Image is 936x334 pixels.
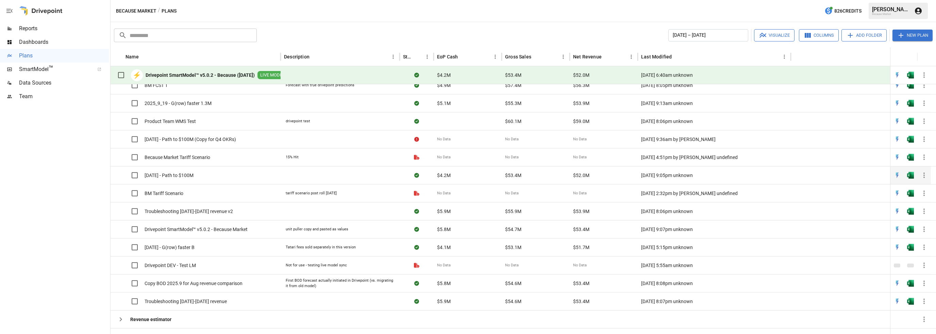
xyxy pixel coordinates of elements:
[388,52,398,61] button: Description column menu
[414,262,419,269] div: File is not a valid Drivepoint model
[822,5,864,17] button: 826Credits
[158,7,160,15] div: /
[437,191,451,196] span: No Data
[505,280,521,287] span: $54.6M
[145,100,212,107] span: 2025_9_19 - G(row) faster 1.3M
[286,83,354,88] div: Forecast with true drivepoint predictions
[573,244,589,251] span: $51.7M
[892,30,933,41] button: New Plan
[573,100,589,107] span: $53.9M
[505,72,521,78] span: $53.4M
[894,118,901,125] div: Open in Quick Edit
[894,208,901,215] img: quick-edit-flash.b8aec18c.svg
[437,280,451,287] span: $5.8M
[505,155,519,160] span: No Data
[894,72,901,78] img: quick-edit-flash.b8aec18c.svg
[573,191,587,196] span: No Data
[894,298,901,305] img: quick-edit-flash.b8aec18c.svg
[672,52,682,61] button: Sort
[907,118,914,125] div: Open in Excel
[894,82,901,89] img: quick-edit-flash.b8aec18c.svg
[505,100,521,107] span: $55.3M
[907,154,914,161] img: excel-icon.76473adf.svg
[505,244,521,251] span: $53.1M
[894,172,901,179] div: Open in Quick Edit
[414,172,419,179] div: Sync complete
[573,208,589,215] span: $53.9M
[907,244,914,251] div: Open in Excel
[558,52,568,61] button: Gross Sales column menu
[638,130,791,148] div: [DATE] 9:36am by [PERSON_NAME]
[668,29,748,41] button: [DATE] – [DATE]
[414,244,419,251] div: Sync complete
[145,172,194,179] span: [DATE] - Path to $100M
[505,82,521,89] span: $57.4M
[145,118,196,125] span: Product Team WMS Test
[638,112,791,130] div: [DATE] 8:06pm unknown
[894,136,901,143] div: Open in Quick Edit
[414,226,419,233] div: Sync complete
[834,7,862,15] span: 826 Credits
[921,52,931,61] button: Sort
[437,208,451,215] span: $5.9M
[286,245,356,250] div: Tatari fees sold separately in this version
[894,298,901,305] div: Open in Quick Edit
[573,172,589,179] span: $52.0M
[894,280,901,287] div: Open in Quick Edit
[638,148,791,166] div: [DATE] 4:51pm by [PERSON_NAME] undefined
[638,292,791,310] div: [DATE] 8:07pm unknown
[437,172,451,179] span: $4.2M
[907,72,914,78] div: Open in Excel
[505,54,531,59] div: Gross Sales
[573,137,587,142] span: No Data
[130,316,171,323] b: Revenue estimator
[907,172,914,179] div: Open in Excel
[780,52,789,61] button: Last Modified column menu
[458,52,468,61] button: Sort
[414,154,419,161] div: File is not a valid Drivepoint model
[894,154,901,161] img: quick-edit-flash.b8aec18c.svg
[403,54,412,59] div: Status
[907,208,914,215] img: excel-icon.76473adf.svg
[907,298,914,305] img: excel-icon.76473adf.svg
[894,82,901,89] div: Open in Quick Edit
[907,208,914,215] div: Open in Excel
[894,280,901,287] img: quick-edit-flash.b8aec18c.svg
[573,118,589,125] span: $59.0M
[573,298,589,305] span: $53.4M
[907,280,914,287] img: excel-icon.76473adf.svg
[626,52,636,61] button: Net Revenue column menu
[146,72,255,78] b: Drivepoint SmartModel™ v5.0.2 - Because ([DATE])
[19,38,109,46] span: Dashboards
[145,244,195,251] span: [DATE] - G(row) faster B
[907,298,914,305] div: Open in Excel
[573,72,589,78] span: $52.0M
[437,54,458,59] div: EoP Cash
[907,244,914,251] img: excel-icon.76473adf.svg
[894,100,901,107] div: Open in Quick Edit
[505,118,521,125] span: $60.1M
[116,7,156,15] button: Because Market
[505,172,521,179] span: $53.4M
[638,66,791,84] div: [DATE] 6:40am unknown
[126,54,139,59] div: Name
[894,118,901,125] img: quick-edit-flash.b8aec18c.svg
[872,13,910,16] div: Because Market
[437,155,451,160] span: No Data
[907,280,914,287] div: Open in Excel
[286,155,299,160] div: 15% Hit
[49,64,53,73] span: ™
[19,52,109,60] span: Plans
[505,226,521,233] span: $54.7M
[414,208,419,215] div: Sync complete
[894,72,901,78] div: Open in Quick Edit
[638,166,791,184] div: [DATE] 9:05pm unknown
[414,118,419,125] div: Sync complete
[907,82,914,89] img: excel-icon.76473adf.svg
[638,202,791,220] div: [DATE] 8:06pm unknown
[894,208,901,215] div: Open in Quick Edit
[907,82,914,89] div: Open in Excel
[894,244,901,251] div: Open in Quick Edit
[437,244,451,251] span: $4.1M
[907,100,914,107] div: Open in Excel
